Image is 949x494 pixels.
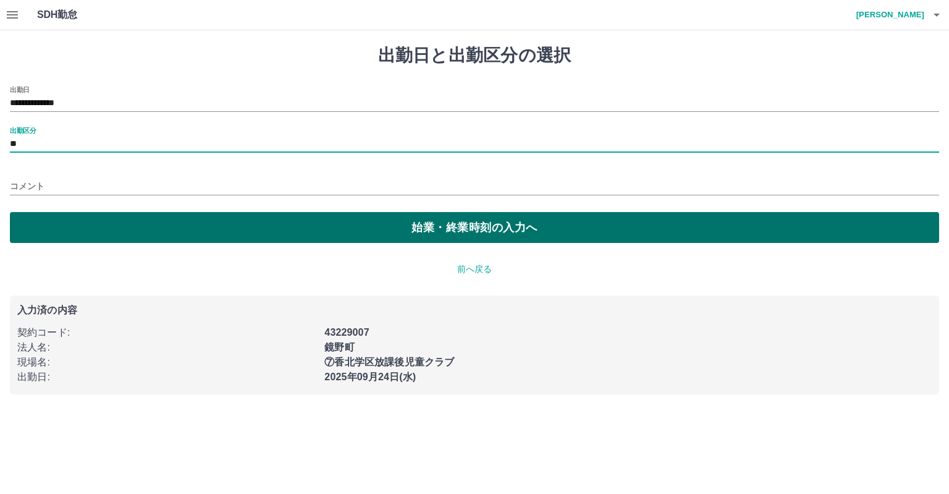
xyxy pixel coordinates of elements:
label: 出勤区分 [10,126,36,135]
p: 前へ戻る [10,263,939,276]
button: 始業・終業時刻の入力へ [10,212,939,243]
p: 出勤日 : [17,370,317,385]
b: 2025年09月24日(水) [324,372,416,382]
p: 契約コード : [17,325,317,340]
b: 43229007 [324,327,369,338]
b: 鏡野町 [324,342,354,352]
p: 入力済の内容 [17,305,932,315]
label: 出勤日 [10,85,30,94]
b: ⑦香北学区放課後児童クラブ [324,357,454,367]
p: 現場名 : [17,355,317,370]
p: 法人名 : [17,340,317,355]
h1: 出勤日と出勤区分の選択 [10,45,939,66]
